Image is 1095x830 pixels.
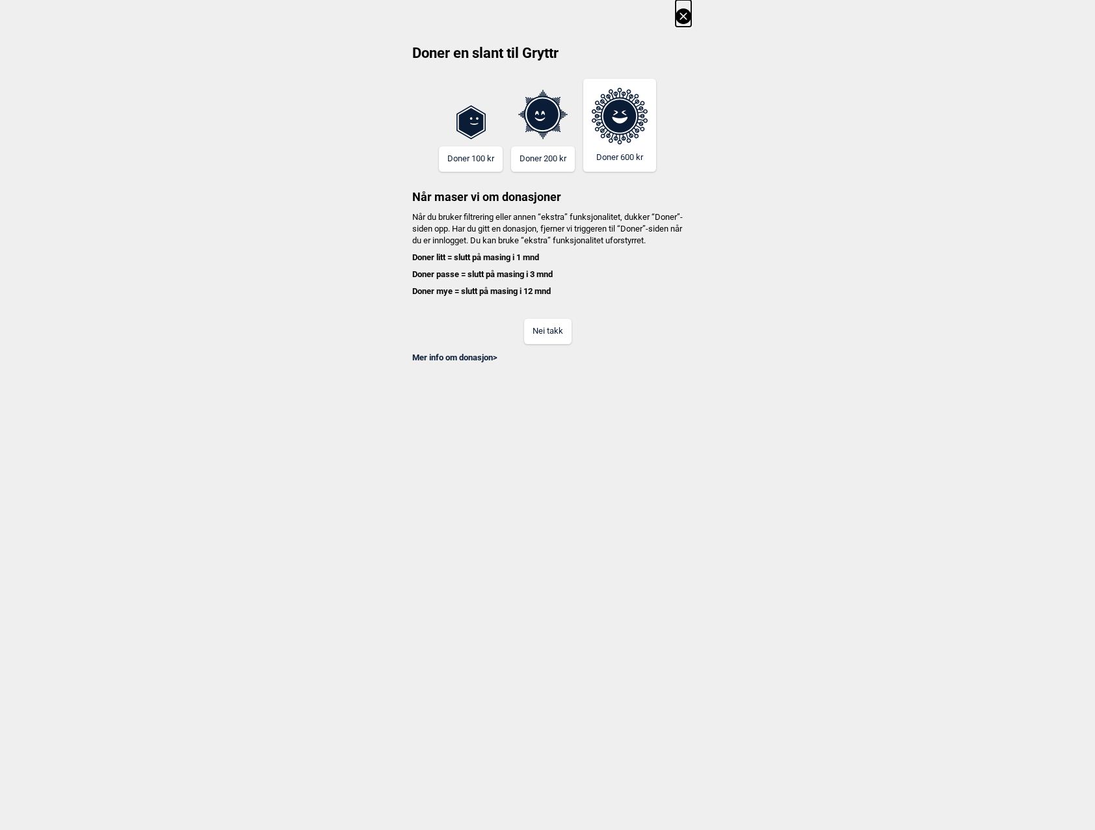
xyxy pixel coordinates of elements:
h4: Når du bruker filtrering eller annen “ekstra” funksjonalitet, dukker “Doner”-siden opp. Har du gi... [404,211,691,298]
b: Doner litt = slutt på masing i 1 mnd [412,252,539,262]
button: Nei takk [524,319,572,344]
h3: Når maser vi om donasjoner [404,172,691,205]
button: Doner 200 kr [511,146,575,172]
b: Doner mye = slutt på masing i 12 mnd [412,286,551,296]
a: Mer info om donasjon> [412,353,497,362]
button: Doner 600 kr [583,79,656,172]
button: Doner 100 kr [439,146,503,172]
b: Doner passe = slutt på masing i 3 mnd [412,269,553,279]
h2: Doner en slant til Gryttr [404,44,691,72]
